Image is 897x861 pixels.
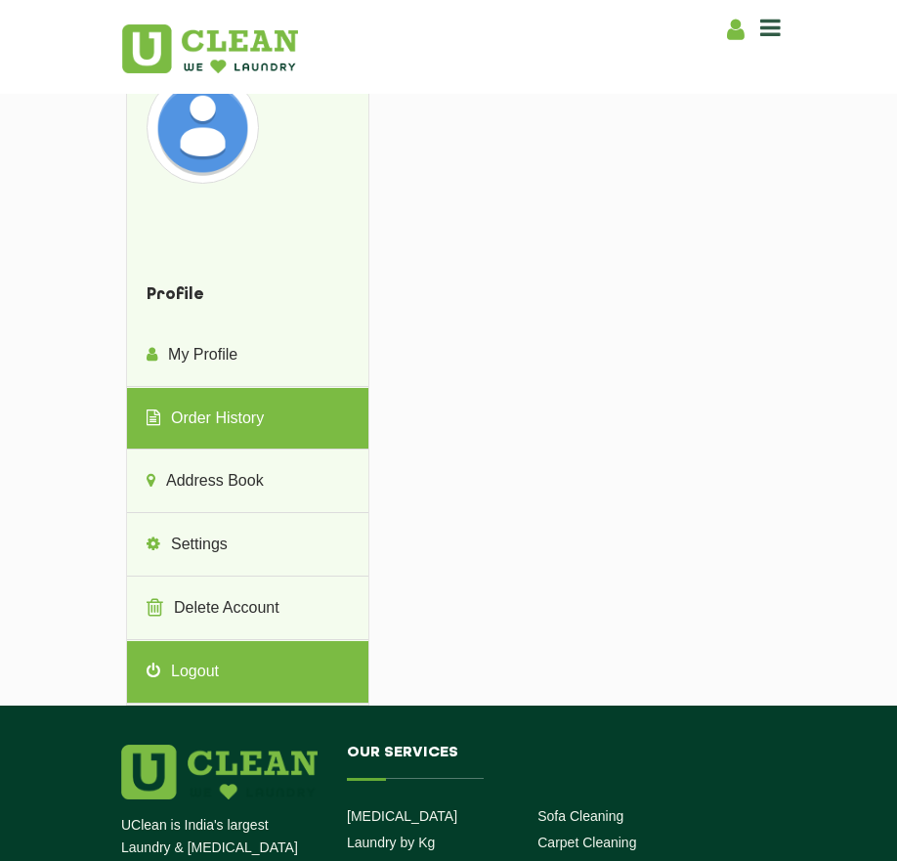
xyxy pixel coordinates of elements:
[127,388,368,451] a: Order History
[127,641,368,704] a: Logout
[127,324,368,387] a: My Profile
[151,76,254,179] img: avatardefault_92824.png
[127,267,368,324] h4: Profile
[347,808,457,824] a: [MEDICAL_DATA]
[347,745,729,780] h4: Our Services
[127,451,368,513] a: Address Book
[127,514,368,577] a: Settings
[122,24,298,73] img: UClean Laundry and Dry Cleaning
[121,745,318,799] img: logo.png
[347,835,435,850] a: Laundry by Kg
[127,578,368,640] a: Delete Account
[537,808,623,824] a: Sofa Cleaning
[537,835,636,850] a: Carpet Cleaning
